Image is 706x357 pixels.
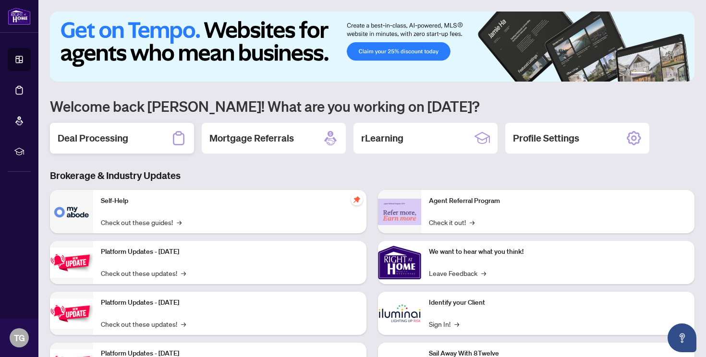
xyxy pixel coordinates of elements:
[668,323,696,352] button: Open asap
[429,196,687,206] p: Agent Referral Program
[50,169,694,182] h3: Brokerage & Industry Updates
[361,131,403,145] h2: rLearning
[50,12,694,82] img: Slide 0
[101,247,359,257] p: Platform Updates - [DATE]
[50,190,93,233] img: Self-Help
[454,319,459,329] span: →
[681,72,685,76] button: 6
[378,199,421,225] img: Agent Referral Program
[429,268,486,278] a: Leave Feedback→
[50,248,93,278] img: Platform Updates - July 21, 2025
[429,319,459,329] a: Sign In!→
[378,241,421,284] img: We want to hear what you think!
[513,131,579,145] h2: Profile Settings
[101,217,182,227] a: Check out these guides!→
[58,131,128,145] h2: Deal Processing
[673,72,677,76] button: 5
[50,97,694,115] h1: Welcome back [PERSON_NAME]! What are you working on [DATE]?
[658,72,662,76] button: 3
[666,72,669,76] button: 4
[177,217,182,227] span: →
[101,268,186,278] a: Check out these updates!→
[378,292,421,335] img: Identify your Client
[8,7,31,25] img: logo
[101,319,186,329] a: Check out these updates!→
[14,331,25,345] span: TG
[429,217,475,227] a: Check it out!→
[351,194,363,205] span: pushpin
[470,217,475,227] span: →
[429,247,687,257] p: We want to hear what you think!
[429,297,687,308] p: Identify your Client
[50,298,93,329] img: Platform Updates - July 8, 2025
[209,131,294,145] h2: Mortgage Referrals
[101,297,359,308] p: Platform Updates - [DATE]
[101,196,359,206] p: Self-Help
[181,319,186,329] span: →
[181,268,186,278] span: →
[481,268,486,278] span: →
[631,72,646,76] button: 1
[650,72,654,76] button: 2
